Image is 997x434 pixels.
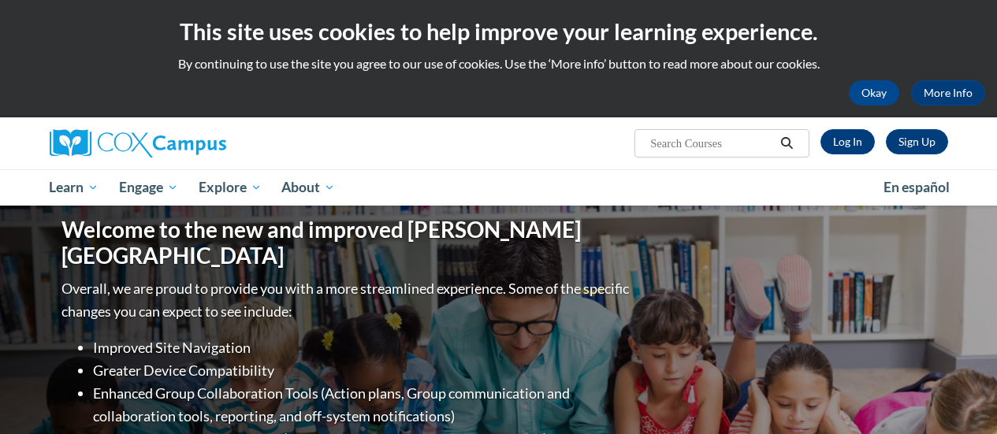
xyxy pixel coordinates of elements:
a: Learn [39,169,110,206]
a: Explore [188,169,272,206]
a: Register [886,129,948,154]
div: Main menu [38,169,960,206]
p: By continuing to use the site you agree to our use of cookies. Use the ‘More info’ button to read... [12,55,985,72]
li: Improved Site Navigation [93,336,633,359]
h1: Welcome to the new and improved [PERSON_NAME][GEOGRAPHIC_DATA] [61,217,633,269]
span: En español [884,179,950,195]
a: More Info [911,80,985,106]
span: Explore [199,178,262,197]
iframe: Button to launch messaging window [934,371,984,421]
a: About [271,169,345,206]
a: Engage [109,169,188,206]
li: Greater Device Compatibility [93,359,633,382]
input: Search Courses [649,134,775,153]
button: Search [775,134,798,153]
span: Engage [119,178,178,197]
button: Okay [849,80,899,106]
p: Overall, we are proud to provide you with a more streamlined experience. Some of the specific cha... [61,277,633,323]
a: Log In [820,129,875,154]
img: Cox Campus [50,129,226,158]
span: About [281,178,335,197]
a: En español [873,171,960,204]
a: Cox Campus [50,129,333,158]
li: Enhanced Group Collaboration Tools (Action plans, Group communication and collaboration tools, re... [93,382,633,428]
h2: This site uses cookies to help improve your learning experience. [12,16,985,47]
span: Learn [49,178,99,197]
